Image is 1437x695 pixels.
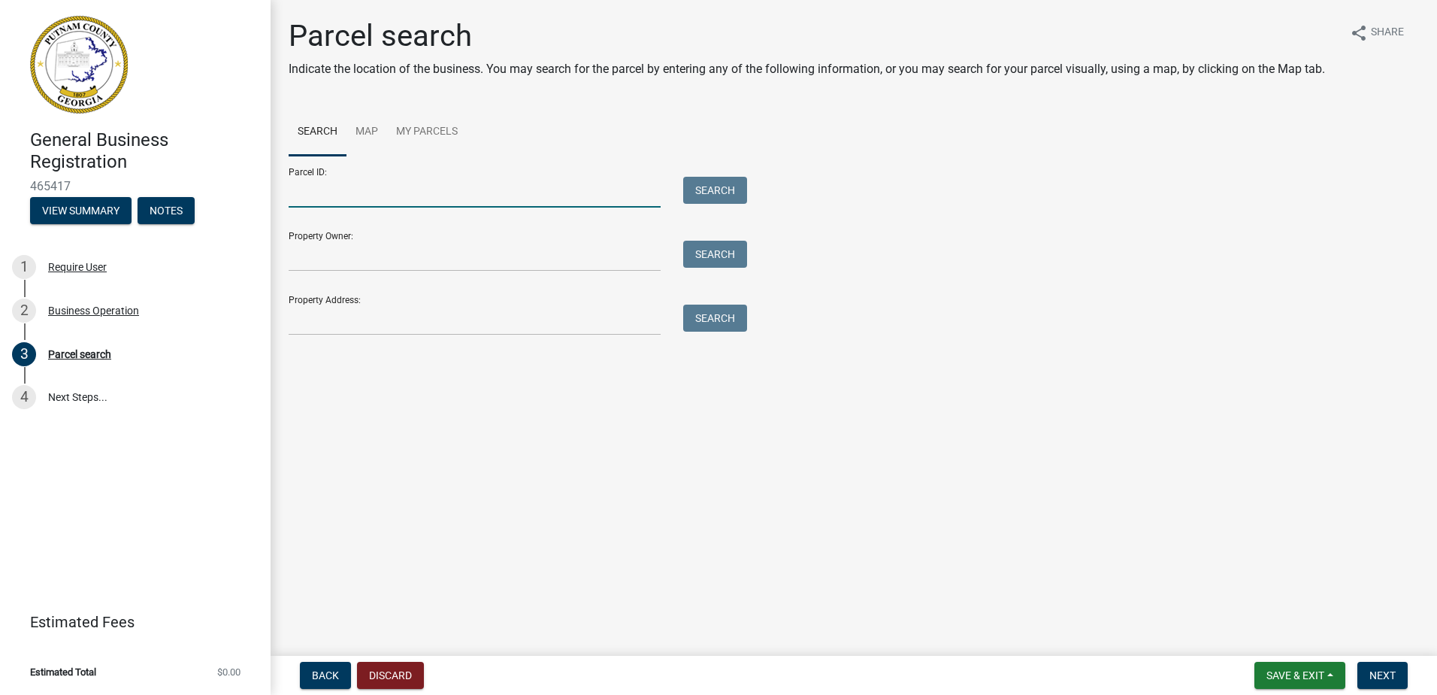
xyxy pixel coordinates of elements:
[1338,18,1416,47] button: shareShare
[387,108,467,156] a: My Parcels
[138,205,195,217] wm-modal-confirm: Notes
[1254,662,1345,689] button: Save & Exit
[683,305,747,332] button: Search
[217,667,241,677] span: $0.00
[1369,669,1396,681] span: Next
[12,385,36,409] div: 4
[30,667,96,677] span: Estimated Total
[30,197,132,224] button: View Summary
[48,349,111,360] div: Parcel search
[289,60,1325,78] p: Indicate the location of the business. You may search for the parcel by entering any of the follo...
[138,197,195,224] button: Notes
[30,129,259,173] h4: General Business Registration
[48,262,107,272] div: Require User
[683,177,747,204] button: Search
[30,16,128,114] img: Putnam County, Georgia
[1357,662,1408,689] button: Next
[312,669,339,681] span: Back
[289,18,1325,54] h1: Parcel search
[48,305,139,316] div: Business Operation
[683,241,747,268] button: Search
[300,662,351,689] button: Back
[1266,669,1324,681] span: Save & Exit
[30,205,132,217] wm-modal-confirm: Summary
[12,342,36,366] div: 3
[289,108,346,156] a: Search
[12,299,36,323] div: 2
[1371,24,1404,42] span: Share
[346,108,387,156] a: Map
[12,607,247,637] a: Estimated Fees
[357,662,424,689] button: Discard
[1350,24,1368,42] i: share
[12,255,36,279] div: 1
[30,179,241,193] span: 465417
